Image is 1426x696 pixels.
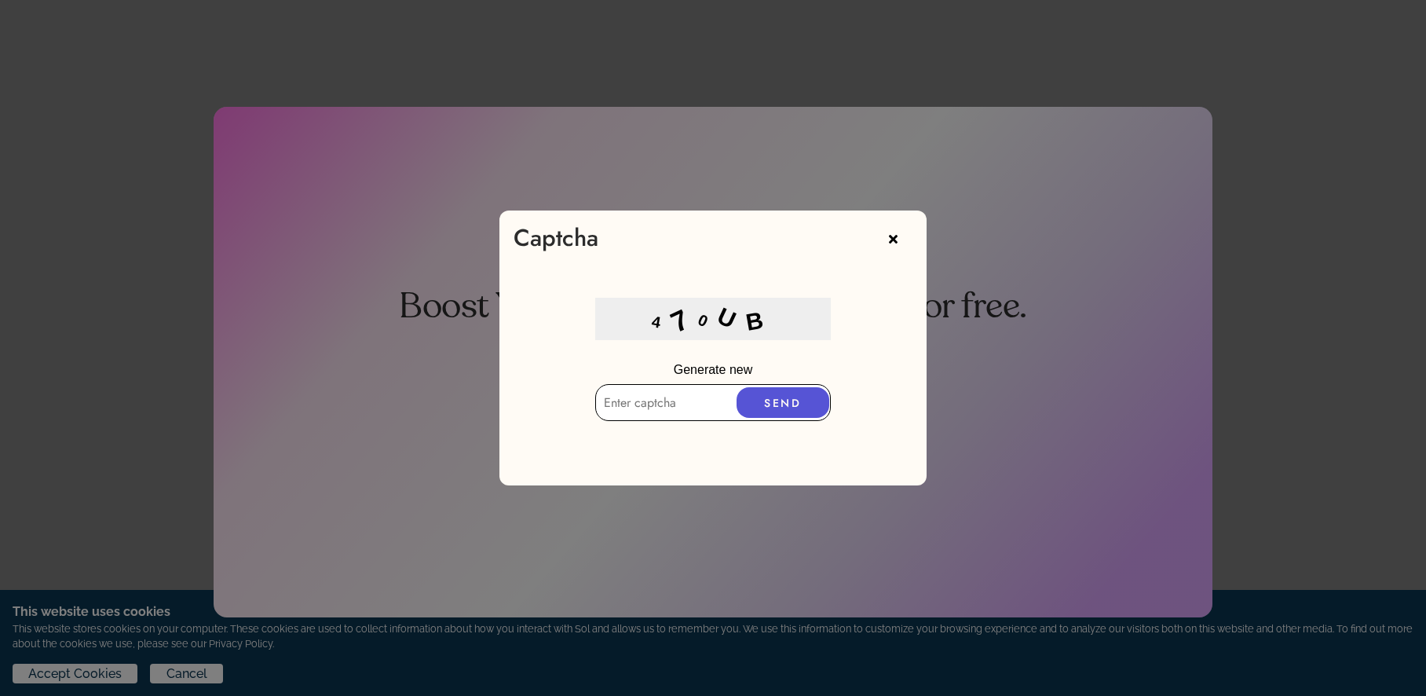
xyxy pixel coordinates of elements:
div: Captcha [514,225,598,251]
p: Generate new [499,356,927,384]
div: B [743,300,777,340]
div: 0 [694,308,722,338]
div: 4 [650,310,674,336]
input: Enter captcha [595,384,831,421]
div: U [712,299,752,343]
div: 7 [664,294,706,343]
button: SEND [737,387,829,418]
